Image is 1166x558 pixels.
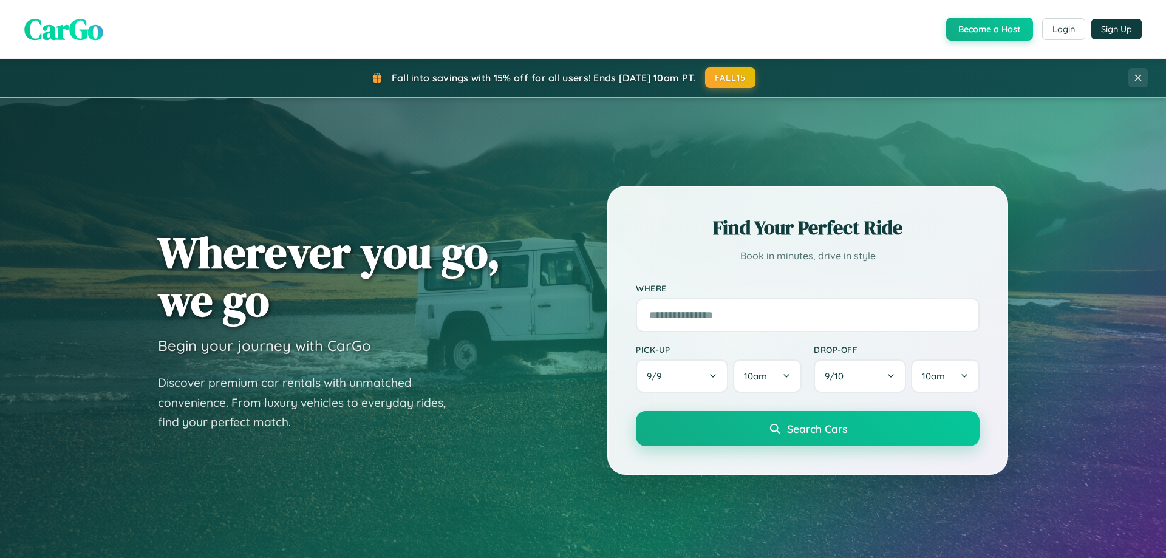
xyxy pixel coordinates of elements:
[705,67,756,88] button: FALL15
[636,214,980,241] h2: Find Your Perfect Ride
[158,373,462,432] p: Discover premium car rentals with unmatched convenience. From luxury vehicles to everyday rides, ...
[814,344,980,355] label: Drop-off
[24,9,103,49] span: CarGo
[814,359,906,393] button: 9/10
[911,359,980,393] button: 10am
[733,359,802,393] button: 10am
[1091,19,1142,39] button: Sign Up
[636,283,980,293] label: Where
[636,359,728,393] button: 9/9
[158,336,371,355] h3: Begin your journey with CarGo
[825,370,850,382] span: 9 / 10
[946,18,1033,41] button: Become a Host
[158,228,500,324] h1: Wherever you go, we go
[1042,18,1085,40] button: Login
[636,411,980,446] button: Search Cars
[636,344,802,355] label: Pick-up
[647,370,667,382] span: 9 / 9
[636,247,980,265] p: Book in minutes, drive in style
[744,370,767,382] span: 10am
[392,72,696,84] span: Fall into savings with 15% off for all users! Ends [DATE] 10am PT.
[922,370,945,382] span: 10am
[787,422,847,435] span: Search Cars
